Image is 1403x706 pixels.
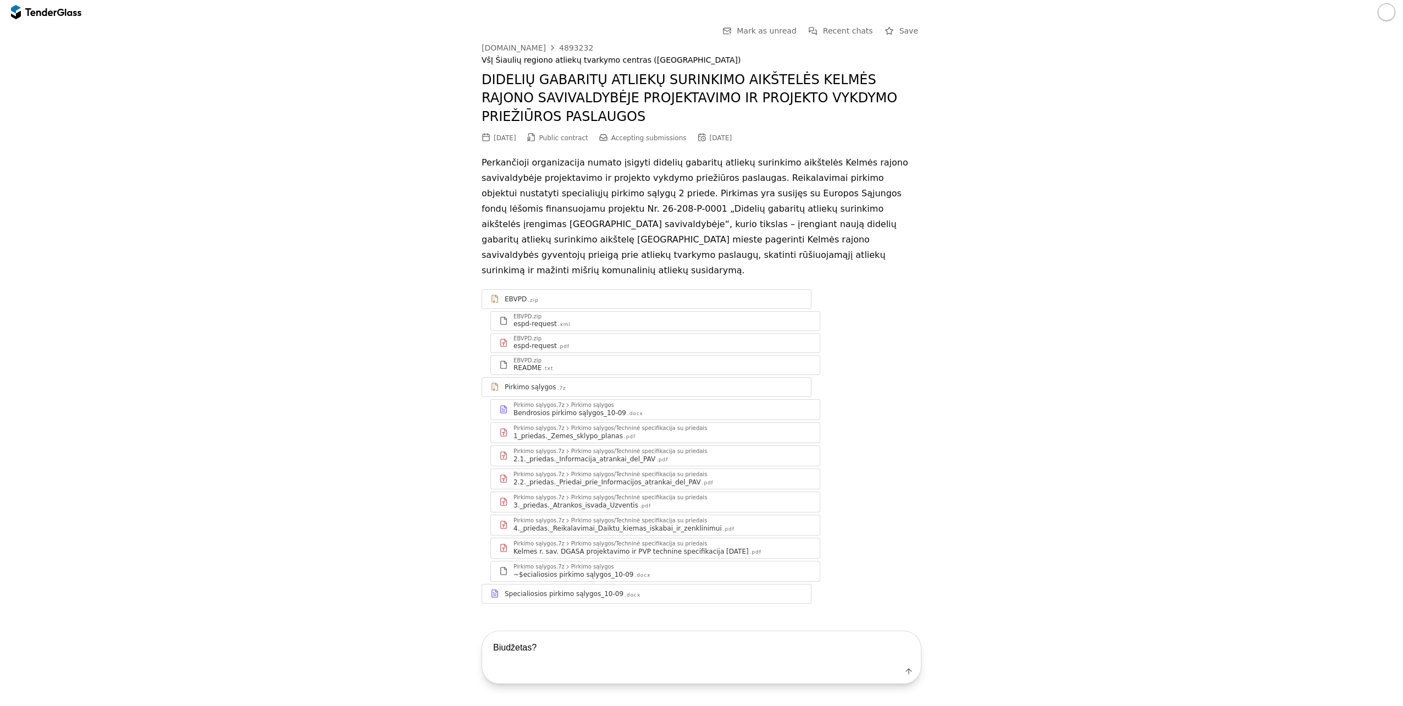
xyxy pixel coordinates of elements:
[513,495,565,500] div: Pirkimo sąlygos.7z
[750,549,761,556] div: .pdf
[513,314,542,319] div: EBVPD.zip
[513,409,626,417] div: Bendrosios pirkimo sąlygos_10-09
[490,311,820,331] a: EBVPD.zipespd-request.xml
[513,524,722,533] div: 4._priedas._Reikalavimai_Daiktu_kiemas_iskabai_ir_zenklinimui
[513,336,542,341] div: EBVPD.zip
[543,365,553,372] div: .txt
[513,547,749,556] div: Kelmes r. sav. DGASA projektavimo ir PVP technine specifikacija [DATE]
[635,572,651,579] div: .docx
[528,297,538,304] div: .zip
[482,56,921,65] div: VšĮ Šiaulių regiono atliekų tvarkymo centras ([GEOGRAPHIC_DATA])
[494,134,516,142] div: [DATE]
[571,518,708,523] div: Pirkimo sąlygos/Techninė specifikacija su priedais
[571,495,708,500] div: Pirkimo sąlygos/Techninė specifikacija su priedais
[505,295,527,304] div: EBVPD
[490,355,820,375] a: EBVPD.zipREADME.txt
[513,570,634,579] div: ~$ecialiosios pirkimo sąlygos_10-09
[490,468,820,489] a: Pirkimo sąlygos.7zPirkimo sąlygos/Techninė specifikacija su priedais2.2._priedas._Priedai_prie_In...
[482,289,811,309] a: EBVPD.zip
[490,445,820,466] a: Pirkimo sąlygos.7zPirkimo sąlygos/Techninė specifikacija su priedais2.1._priedas._Informacija_atr...
[624,433,636,440] div: .pdf
[505,383,556,391] div: Pirkimo sąlygos
[482,377,811,397] a: Pirkimo sąlygos.7z
[513,564,565,570] div: Pirkimo sąlygos.7z
[558,343,570,350] div: .pdf
[490,333,820,353] a: EBVPD.zipespd-request.pdf
[513,432,623,440] div: 1_priedas._Zemes_sklypo_planas
[571,541,708,547] div: Pirkimo sąlygos/Techninė specifikacija su priedais
[490,492,820,512] a: Pirkimo sąlygos.7zPirkimo sąlygos/Techninė specifikacija su priedais3._priedas._Atrankos_isvada_U...
[513,478,701,487] div: 2.2._priedas._Priedai_prie_Informacijos_atrankai_del_PAV
[559,44,593,52] div: 4893232
[899,26,918,35] span: Save
[513,541,565,547] div: Pirkimo sąlygos.7z
[702,479,714,487] div: .pdf
[539,134,588,142] span: Public contract
[490,399,820,420] a: Pirkimo sąlygos.7zPirkimo sąlygosBendrosios pirkimo sąlygos_10-09.docx
[723,526,734,533] div: .pdf
[571,564,614,570] div: Pirkimo sąlygos
[571,426,708,431] div: Pirkimo sąlygos/Techninė specifikacija su priedais
[557,385,566,392] div: .7z
[656,456,668,464] div: .pdf
[513,501,638,510] div: 3._priedas._Atrankos_isvada_Uzventis
[737,26,797,35] span: Mark as unread
[823,26,873,35] span: Recent chats
[513,449,565,454] div: Pirkimo sąlygos.7z
[505,589,623,598] div: Specialiosios pirkimo sąlygos_10-09
[482,584,811,604] a: Specialiosios pirkimo sąlygos_10-09.docx
[513,358,542,363] div: EBVPD.zip
[513,363,542,372] div: README
[611,134,687,142] span: Accepting submissions
[719,24,800,38] button: Mark as unread
[513,426,565,431] div: Pirkimo sąlygos.7z
[482,44,546,52] div: [DOMAIN_NAME]
[490,538,820,559] a: Pirkimo sąlygos.7zPirkimo sąlygos/Techninė specifikacija su priedaisKelmes r. sav. DGASA projekta...
[513,319,557,328] div: espd-request
[571,472,708,477] div: Pirkimo sąlygos/Techninė specifikacija su priedais
[558,321,571,328] div: .xml
[571,449,708,454] div: Pirkimo sąlygos/Techninė specifikacija su priedais
[482,43,593,52] a: [DOMAIN_NAME]4893232
[482,631,921,664] textarea: Biudžetas?
[482,155,921,278] p: Perkančioji organizacija numato įsigyti didelių gabaritų atliekų surinkimo aikštelės Kelmės rajon...
[482,71,921,126] h2: DIDELIŲ GABARITŲ ATLIEKŲ SURINKIMO AIKŠTELĖS KELMĖS RAJONO SAVIVALDYBĖJE PROJEKTAVIMO IR PROJEKTO...
[513,472,565,477] div: Pirkimo sąlygos.7z
[627,410,643,417] div: .docx
[490,515,820,536] a: Pirkimo sąlygos.7zPirkimo sąlygos/Techninė specifikacija su priedais4._priedas._Reikalavimai_Daik...
[513,341,557,350] div: espd-request
[513,518,565,523] div: Pirkimo sąlygos.7z
[513,402,565,408] div: Pirkimo sąlygos.7z
[805,24,876,38] button: Recent chats
[882,24,921,38] button: Save
[625,592,640,599] div: .docx
[513,455,655,464] div: 2.1._priedas._Informacija_atrankai_del_PAV
[490,561,820,582] a: Pirkimo sąlygos.7zPirkimo sąlygos~$ecialiosios pirkimo sąlygos_10-09.docx
[639,503,651,510] div: .pdf
[710,134,732,142] div: [DATE]
[490,422,820,443] a: Pirkimo sąlygos.7zPirkimo sąlygos/Techninė specifikacija su priedais1_priedas._Zemes_sklypo_plana...
[571,402,614,408] div: Pirkimo sąlygos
